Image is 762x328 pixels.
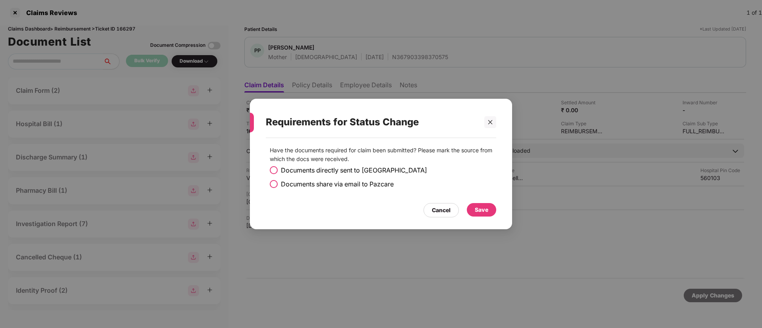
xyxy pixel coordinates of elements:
span: Documents directly sent to [GEOGRAPHIC_DATA] [281,165,427,175]
p: Have the documents required for claim been submitted? Please mark the source from which the docs ... [270,146,492,163]
span: close [487,119,493,125]
span: Documents share via email to Pazcare [281,179,394,189]
div: Cancel [432,206,451,215]
div: Save [475,205,488,214]
div: Requirements for Status Change [266,107,477,138]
